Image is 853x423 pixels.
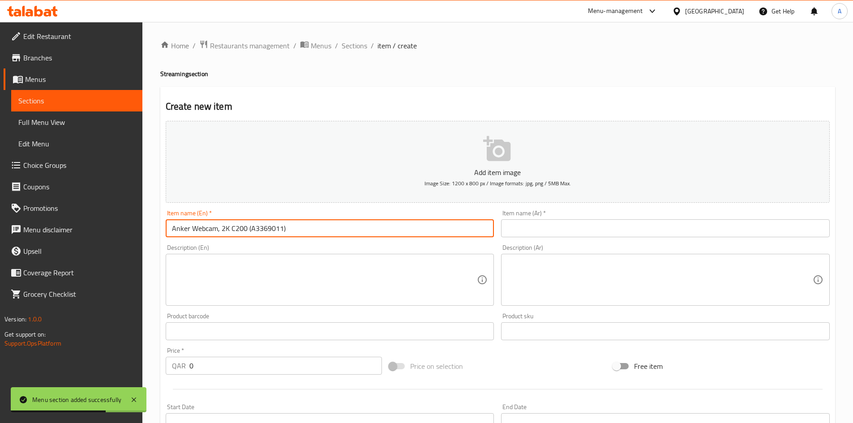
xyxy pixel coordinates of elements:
span: Price on selection [410,361,463,372]
span: Edit Restaurant [23,31,135,42]
a: Coverage Report [4,262,142,283]
h2: Create new item [166,100,830,113]
a: Branches [4,47,142,68]
a: Upsell [4,240,142,262]
a: Home [160,40,189,51]
span: Coverage Report [23,267,135,278]
input: Enter name Ar [501,219,830,237]
a: Menu disclaimer [4,219,142,240]
input: Please enter product sku [501,322,830,340]
span: 1.0.0 [28,313,42,325]
a: Coupons [4,176,142,197]
a: Full Menu View [11,111,142,133]
h4: Streaming section [160,69,835,78]
span: Grocery Checklist [23,289,135,299]
a: Promotions [4,197,142,219]
span: Coupons [23,181,135,192]
input: Enter name En [166,219,494,237]
span: Menu disclaimer [23,224,135,235]
span: Upsell [23,246,135,256]
span: Branches [23,52,135,63]
span: Restaurants management [210,40,290,51]
div: [GEOGRAPHIC_DATA] [685,6,744,16]
a: Edit Menu [11,133,142,154]
li: / [193,40,196,51]
a: Sections [342,40,367,51]
span: item / create [377,40,417,51]
p: Add item image [180,167,816,178]
span: Full Menu View [18,117,135,128]
a: Grocery Checklist [4,283,142,305]
span: Menus [25,74,135,85]
a: Restaurants management [199,40,290,51]
li: / [293,40,296,51]
a: Edit Restaurant [4,26,142,47]
div: Menu section added successfully [32,395,121,405]
a: Choice Groups [4,154,142,176]
span: Image Size: 1200 x 800 px / Image formats: jpg, png / 5MB Max. [424,178,571,188]
nav: breadcrumb [160,40,835,51]
span: Get support on: [4,329,46,340]
span: Free item [634,361,663,372]
p: QAR [172,360,186,371]
a: Support.OpsPlatform [4,338,61,349]
li: / [335,40,338,51]
span: Menus [311,40,331,51]
a: Menus [300,40,331,51]
span: Promotions [23,203,135,214]
button: Add item imageImage Size: 1200 x 800 px / Image formats: jpg, png / 5MB Max. [166,121,830,203]
li: / [371,40,374,51]
span: Choice Groups [23,160,135,171]
span: A [838,6,841,16]
input: Please enter product barcode [166,322,494,340]
span: Edit Menu [18,138,135,149]
div: Menu-management [588,6,643,17]
a: Sections [11,90,142,111]
span: Version: [4,313,26,325]
span: Sections [18,95,135,106]
a: Menus [4,68,142,90]
input: Please enter price [189,357,382,375]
